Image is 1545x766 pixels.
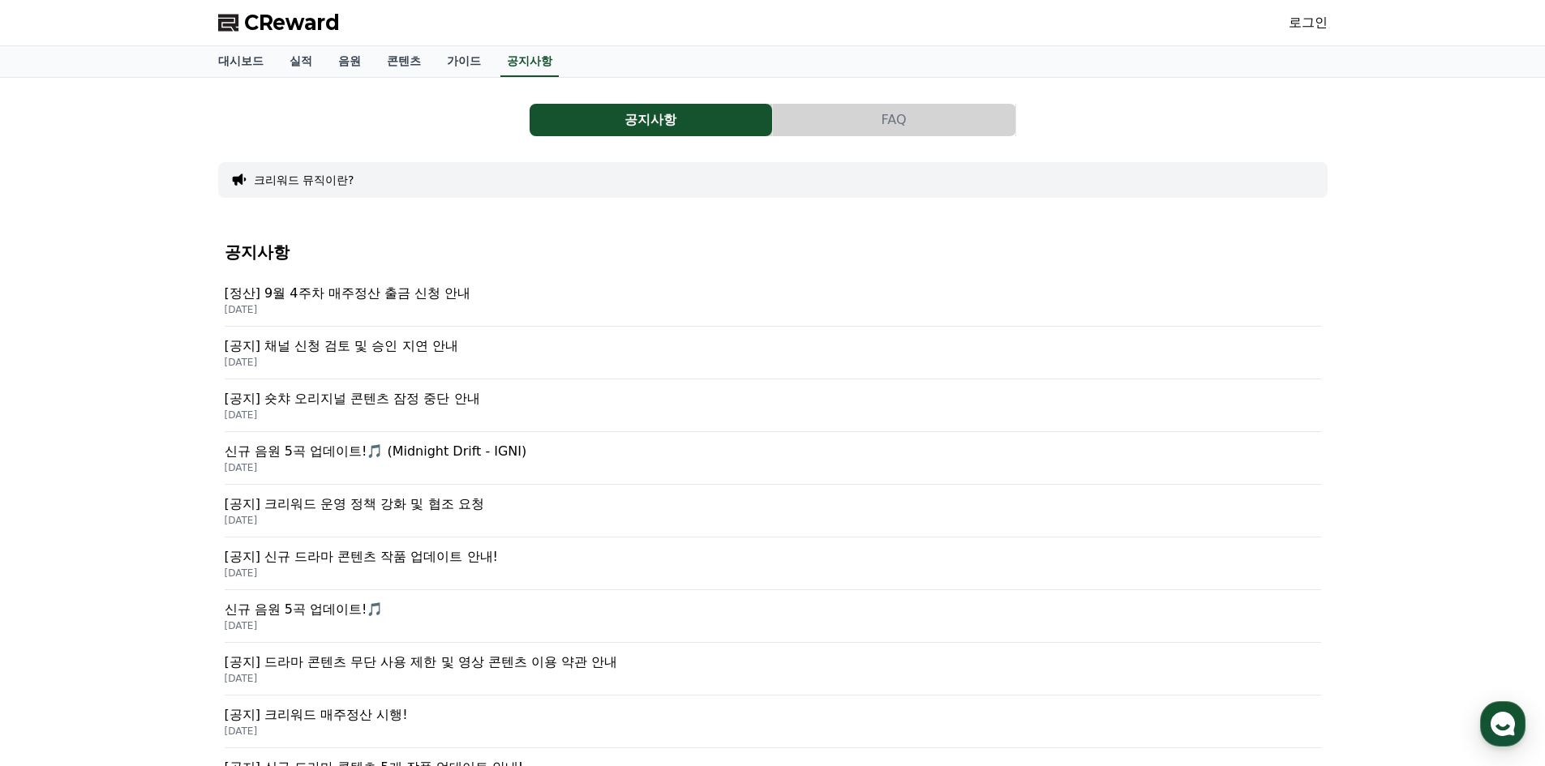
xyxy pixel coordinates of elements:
p: [공지] 드라마 콘텐츠 무단 사용 제한 및 영상 콘텐츠 이용 약관 안내 [225,653,1321,672]
p: [DATE] [225,619,1321,632]
span: 대화 [148,539,168,552]
a: 신규 음원 5곡 업데이트!🎵 [DATE] [225,590,1321,643]
span: 설정 [251,538,270,551]
p: 신규 음원 5곡 업데이트!🎵 [225,600,1321,619]
a: 가이드 [434,46,494,77]
a: 로그인 [1289,13,1328,32]
a: [공지] 채널 신청 검토 및 승인 지연 안내 [DATE] [225,327,1321,379]
a: [공지] 드라마 콘텐츠 무단 사용 제한 및 영상 콘텐츠 이용 약관 안내 [DATE] [225,643,1321,695]
a: [공지] 신규 드라마 콘텐츠 작품 업데이트 안내! [DATE] [225,537,1321,590]
span: CReward [244,10,340,36]
a: 실적 [277,46,325,77]
a: 콘텐츠 [374,46,434,77]
a: 신규 음원 5곡 업데이트!🎵 (Midnight Drift - IGNI) [DATE] [225,432,1321,485]
p: [DATE] [225,567,1321,580]
h4: 공지사항 [225,243,1321,261]
a: 설정 [209,514,311,554]
p: [DATE] [225,514,1321,527]
p: [공지] 채널 신청 검토 및 승인 지연 안내 [225,336,1321,356]
a: CReward [218,10,340,36]
p: [공지] 크리워드 매주정산 시행! [225,705,1321,725]
button: FAQ [773,104,1015,136]
button: 공지사항 [530,104,772,136]
span: 홈 [51,538,61,551]
a: 대화 [107,514,209,554]
p: [DATE] [225,356,1321,369]
p: [DATE] [225,461,1321,474]
a: 대시보드 [205,46,277,77]
p: [공지] 숏챠 오리지널 콘텐츠 잠정 중단 안내 [225,389,1321,409]
a: 공지사항 [530,104,773,136]
p: [DATE] [225,303,1321,316]
p: [DATE] [225,409,1321,422]
a: [공지] 크리워드 매주정산 시행! [DATE] [225,695,1321,748]
p: 신규 음원 5곡 업데이트!🎵 (Midnight Drift - IGNI) [225,442,1321,461]
a: 공지사항 [500,46,559,77]
a: [공지] 크리워드 운영 정책 강화 및 협조 요청 [DATE] [225,485,1321,537]
button: 크리워드 뮤직이란? [254,172,354,188]
a: 음원 [325,46,374,77]
p: [DATE] [225,672,1321,685]
a: [정산] 9월 4주차 매주정산 출금 신청 안내 [DATE] [225,274,1321,327]
p: [공지] 크리워드 운영 정책 강화 및 협조 요청 [225,494,1321,514]
p: [DATE] [225,725,1321,738]
a: 홈 [5,514,107,554]
a: FAQ [773,104,1016,136]
p: [공지] 신규 드라마 콘텐츠 작품 업데이트 안내! [225,547,1321,567]
a: [공지] 숏챠 오리지널 콘텐츠 잠정 중단 안내 [DATE] [225,379,1321,432]
p: [정산] 9월 4주차 매주정산 출금 신청 안내 [225,284,1321,303]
